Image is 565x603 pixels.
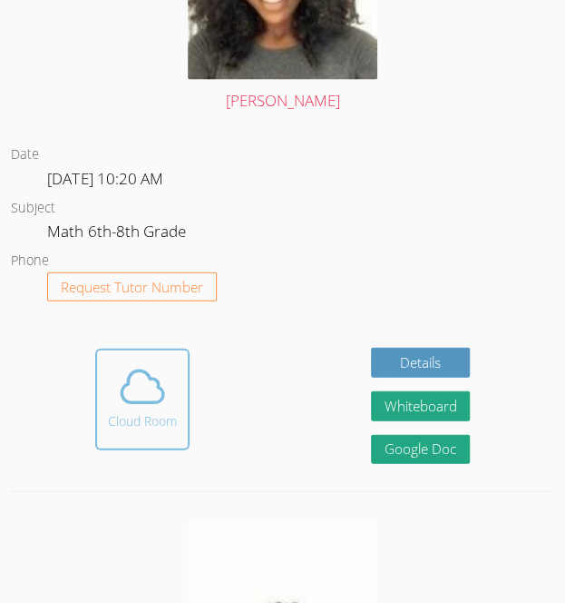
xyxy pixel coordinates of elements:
button: Request Tutor Number [47,272,217,302]
a: Details [371,348,471,378]
a: Google Doc [371,435,471,465]
span: [DATE] 10:20 AM [47,168,162,189]
dd: Math 6th-8th Grade [47,219,189,250]
button: Cloud Room [95,349,190,450]
span: Request Tutor Number [61,281,203,294]
button: Whiteboard [371,391,471,421]
dt: Subject [11,197,55,220]
div: Cloud Room [108,412,177,430]
dt: Phone [11,250,49,272]
dt: Date [11,143,39,166]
